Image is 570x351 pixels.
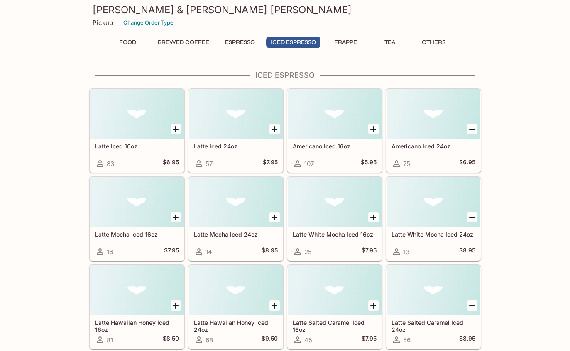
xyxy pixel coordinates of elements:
[220,37,259,48] button: Espresso
[287,89,382,173] a: Americano Iced 16oz107$5.95
[362,247,377,257] h5: $7.95
[361,158,377,168] h5: $5.95
[293,319,377,333] h5: Latte Salted Caramel Iced 16oz
[387,265,480,315] div: Latte Salted Caramel Iced 24oz
[403,336,411,344] span: 56
[459,158,475,168] h5: $6.95
[90,89,184,139] div: Latte Iced 16oz
[262,247,278,257] h5: $8.95
[90,265,184,315] div: Latte Hawaiian Honey Iced 16oz
[95,231,179,238] h5: Latte Mocha Iced 16oz
[205,336,213,344] span: 68
[171,212,181,222] button: Add Latte Mocha Iced 16oz
[205,160,213,168] span: 57
[467,212,477,222] button: Add Latte White Mocha Iced 24oz
[163,335,179,345] h5: $8.50
[287,177,382,261] a: Latte White Mocha Iced 16oz25$7.95
[93,3,478,16] h3: [PERSON_NAME] & [PERSON_NAME] [PERSON_NAME]
[304,248,312,256] span: 25
[266,37,320,48] button: Iced Espresso
[386,265,481,349] a: Latte Salted Caramel Iced 24oz56$8.95
[188,265,283,349] a: Latte Hawaiian Honey Iced 24oz68$9.50
[171,300,181,311] button: Add Latte Hawaiian Honey Iced 16oz
[288,89,382,139] div: Americano Iced 16oz
[107,336,113,344] span: 81
[205,248,212,256] span: 14
[403,160,410,168] span: 75
[153,37,214,48] button: Brewed Coffee
[189,265,283,315] div: Latte Hawaiian Honey Iced 24oz
[459,335,475,345] h5: $8.95
[304,336,312,344] span: 45
[403,248,409,256] span: 13
[89,71,481,80] h4: Iced Espresso
[93,19,113,27] p: Pickup
[90,89,184,173] a: Latte Iced 16oz83$6.95
[467,300,477,311] button: Add Latte Salted Caramel Iced 24oz
[194,319,278,333] h5: Latte Hawaiian Honey Iced 24oz
[288,177,382,227] div: Latte White Mocha Iced 16oz
[95,319,179,333] h5: Latte Hawaiian Honey Iced 16oz
[459,247,475,257] h5: $8.95
[391,143,475,150] h5: Americano Iced 24oz
[386,177,481,261] a: Latte White Mocha Iced 24oz13$8.95
[120,16,177,29] button: Change Order Type
[368,300,379,311] button: Add Latte Salted Caramel Iced 16oz
[391,231,475,238] h5: Latte White Mocha Iced 24oz
[171,124,181,134] button: Add Latte Iced 16oz
[269,212,280,222] button: Add Latte Mocha Iced 24oz
[194,231,278,238] h5: Latte Mocha Iced 24oz
[194,143,278,150] h5: Latte Iced 24oz
[189,177,283,227] div: Latte Mocha Iced 24oz
[163,158,179,168] h5: $6.95
[391,319,475,333] h5: Latte Salted Caramel Iced 24oz
[188,89,283,173] a: Latte Iced 24oz57$7.95
[387,177,480,227] div: Latte White Mocha Iced 24oz
[90,265,184,349] a: Latte Hawaiian Honey Iced 16oz81$8.50
[95,143,179,150] h5: Latte Iced 16oz
[262,335,278,345] h5: $9.50
[189,89,283,139] div: Latte Iced 24oz
[415,37,453,48] button: Others
[164,247,179,257] h5: $7.95
[368,212,379,222] button: Add Latte White Mocha Iced 16oz
[288,265,382,315] div: Latte Salted Caramel Iced 16oz
[362,335,377,345] h5: $7.95
[371,37,409,48] button: Tea
[90,177,184,227] div: Latte Mocha Iced 16oz
[188,177,283,261] a: Latte Mocha Iced 24oz14$8.95
[386,89,481,173] a: Americano Iced 24oz75$6.95
[467,124,477,134] button: Add Americano Iced 24oz
[368,124,379,134] button: Add Americano Iced 16oz
[269,124,280,134] button: Add Latte Iced 24oz
[109,37,147,48] button: Food
[293,231,377,238] h5: Latte White Mocha Iced 16oz
[269,300,280,311] button: Add Latte Hawaiian Honey Iced 24oz
[304,160,314,168] span: 107
[107,160,114,168] span: 83
[387,89,480,139] div: Americano Iced 24oz
[263,158,278,168] h5: $7.95
[90,177,184,261] a: Latte Mocha Iced 16oz16$7.95
[107,248,113,256] span: 16
[293,143,377,150] h5: Americano Iced 16oz
[327,37,365,48] button: Frappe
[287,265,382,349] a: Latte Salted Caramel Iced 16oz45$7.95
